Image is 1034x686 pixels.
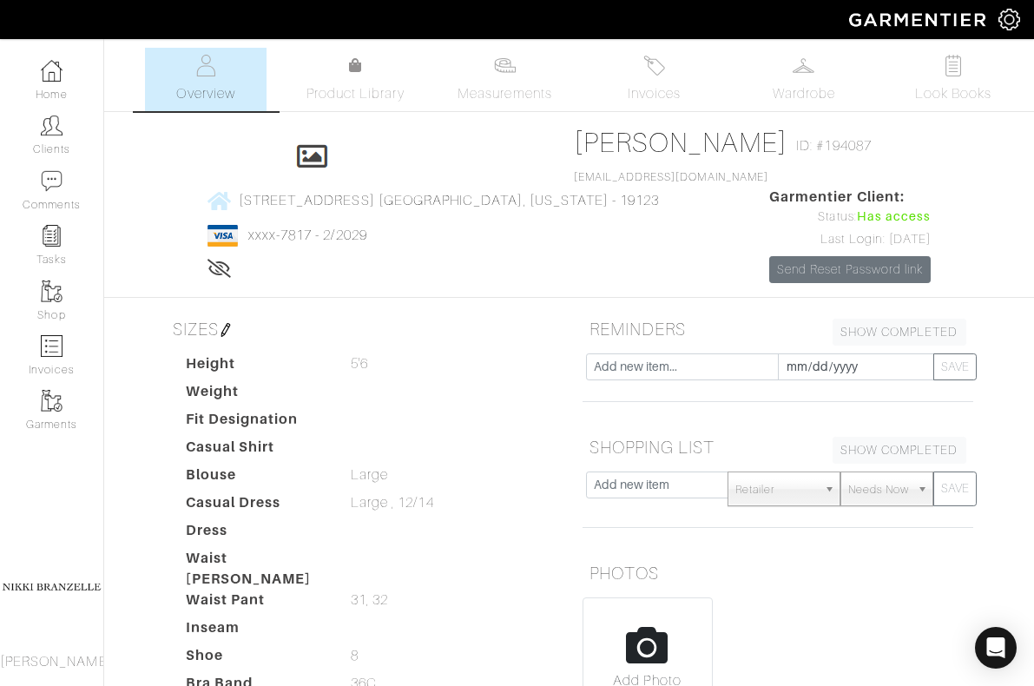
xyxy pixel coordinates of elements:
a: SHOW COMPLETED [833,437,966,464]
a: [STREET_ADDRESS] [GEOGRAPHIC_DATA], [US_STATE] - 19123 [207,189,660,211]
span: 5'6 [351,353,368,374]
span: Large [351,465,388,485]
a: Measurements [444,48,566,111]
a: Invoices [594,48,715,111]
span: Wardrobe [773,83,835,104]
span: [STREET_ADDRESS] [GEOGRAPHIC_DATA], [US_STATE] - 19123 [239,193,660,208]
dt: Waist [PERSON_NAME] [173,548,338,590]
button: SAVE [933,472,977,506]
dt: Weight [173,381,338,409]
span: Retailer [735,472,817,507]
dt: Height [173,353,338,381]
img: basicinfo-40fd8af6dae0f16599ec9e87c0ef1c0a1fdea2edbe929e3d69a839185d80c458.svg [195,55,217,76]
dt: Inseam [173,617,338,645]
span: ID: #194087 [796,135,872,156]
span: Garmentier Client: [769,187,931,208]
span: Measurements [458,83,552,104]
img: todo-9ac3debb85659649dc8f770b8b6100bb5dab4b48dedcbae339e5042a72dfd3cc.svg [942,55,964,76]
img: clients-icon-6bae9207a08558b7cb47a8932f037763ab4055f8c8b6bfacd5dc20c3e0201464.png [41,115,63,136]
img: visa-934b35602734be37eb7d5d7e5dbcd2044c359bf20a24dc3361ca3fa54326a8a7.png [207,225,238,247]
dt: Shoe [173,645,338,673]
img: orders-icon-0abe47150d42831381b5fb84f609e132dff9fe21cb692f30cb5eec754e2cba89.png [41,335,63,357]
div: Last Login: [DATE] [769,230,931,249]
h5: PHOTOS [583,556,973,590]
img: garments-icon-b7da505a4dc4fd61783c78ac3ca0ef83fa9d6f193b1c9dc38574b1d14d53ca28.png [41,280,63,302]
img: garmentier-logo-header-white-b43fb05a5012e4ada735d5af1a66efaba907eab6374d6393d1fbf88cb4ef424d.png [840,4,998,35]
dt: Casual Shirt [173,437,338,465]
img: dashboard-icon-dbcd8f5a0b271acd01030246c82b418ddd0df26cd7fceb0bd07c9910d44c42f6.png [41,60,63,82]
img: garments-icon-b7da505a4dc4fd61783c78ac3ca0ef83fa9d6f193b1c9dc38574b1d14d53ca28.png [41,390,63,412]
h5: SIZES [166,312,557,346]
a: Look Books [892,48,1014,111]
img: wardrobe-487a4870c1b7c33e795ec22d11cfc2ed9d08956e64fb3008fe2437562e282088.svg [793,55,814,76]
input: Add new item... [586,353,779,380]
dt: Blouse [173,465,338,492]
img: orders-27d20c2124de7fd6de4e0e44c1d41de31381a507db9b33961299e4e07d508b8c.svg [643,55,665,76]
dt: Casual Dress [173,492,338,520]
a: Product Library [294,56,416,104]
a: SHOW COMPLETED [833,319,966,346]
div: Open Intercom Messenger [975,627,1017,669]
h5: REMINDERS [583,312,973,346]
span: Large , 12/14 [351,492,434,513]
span: 31, 32 [351,590,388,610]
dt: Waist Pant [173,590,338,617]
a: Send Reset Password link [769,256,931,283]
img: comment-icon-a0a6a9ef722e966f86d9cbdc48e553b5cf19dbc54f86b18d962a5391bc8f6eb6.png [41,170,63,192]
span: 8 [351,645,359,666]
img: reminder-icon-8004d30b9f0a5d33ae49ab947aed9ed385cf756f9e5892f1edd6e32f2345188e.png [41,225,63,247]
a: [PERSON_NAME] [574,127,788,158]
span: Look Books [915,83,992,104]
img: measurements-466bbee1fd09ba9460f595b01e5d73f9e2bff037440d3c8f018324cb6cdf7a4a.svg [494,55,516,76]
div: Status: [769,208,931,227]
dt: Fit Designation [173,409,338,437]
span: Invoices [628,83,681,104]
h5: SHOPPING LIST [583,430,973,465]
button: SAVE [933,353,977,380]
a: xxxx-7817 - 2/2029 [248,228,367,243]
span: Product Library [306,83,405,104]
span: Overview [176,83,234,104]
span: Needs Now [848,472,909,507]
img: pen-cf24a1663064a2ec1b9c1bd2387e9de7a2fa800b781884d57f21acf72779bad2.png [219,323,233,337]
a: Overview [145,48,267,111]
span: Has access [857,208,932,227]
dt: Dress [173,520,338,548]
a: Wardrobe [743,48,865,111]
img: gear-icon-white-bd11855cb880d31180b6d7d6211b90ccbf57a29d726f0c71d8c61bd08dd39cc2.png [998,9,1020,30]
input: Add new item [586,472,729,498]
a: [EMAIL_ADDRESS][DOMAIN_NAME] [574,171,768,183]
